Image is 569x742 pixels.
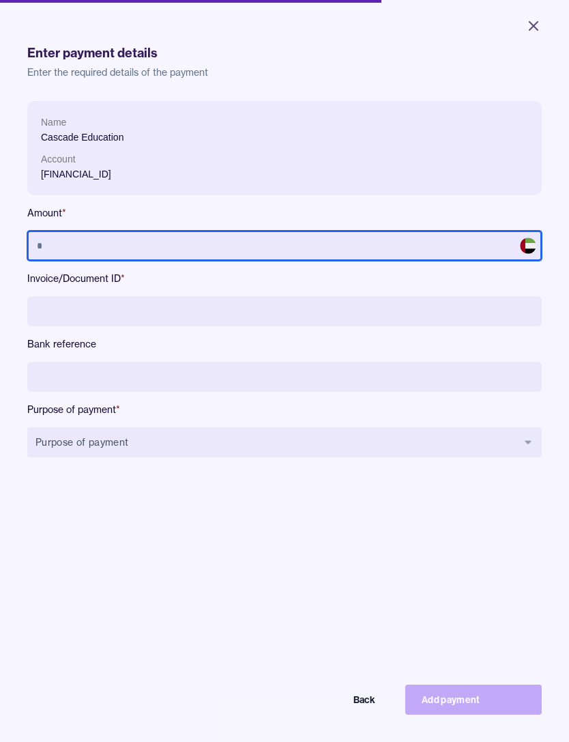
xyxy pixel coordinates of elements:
p: [FINANCIAL_ID] [41,167,528,182]
label: Amount [27,206,542,220]
label: Purpose of payment [27,403,542,416]
button: Close [509,11,558,41]
label: Bank reference [27,337,542,351]
p: Name [41,115,528,130]
button: Back [255,685,392,715]
p: Cascade Education [41,130,528,145]
h1: Enter payment details [27,44,542,63]
p: Enter the required details of the payment [27,66,542,79]
label: Invoice/Document ID [27,272,542,285]
p: Account [41,152,528,167]
button: Purpose of payment [27,427,542,457]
